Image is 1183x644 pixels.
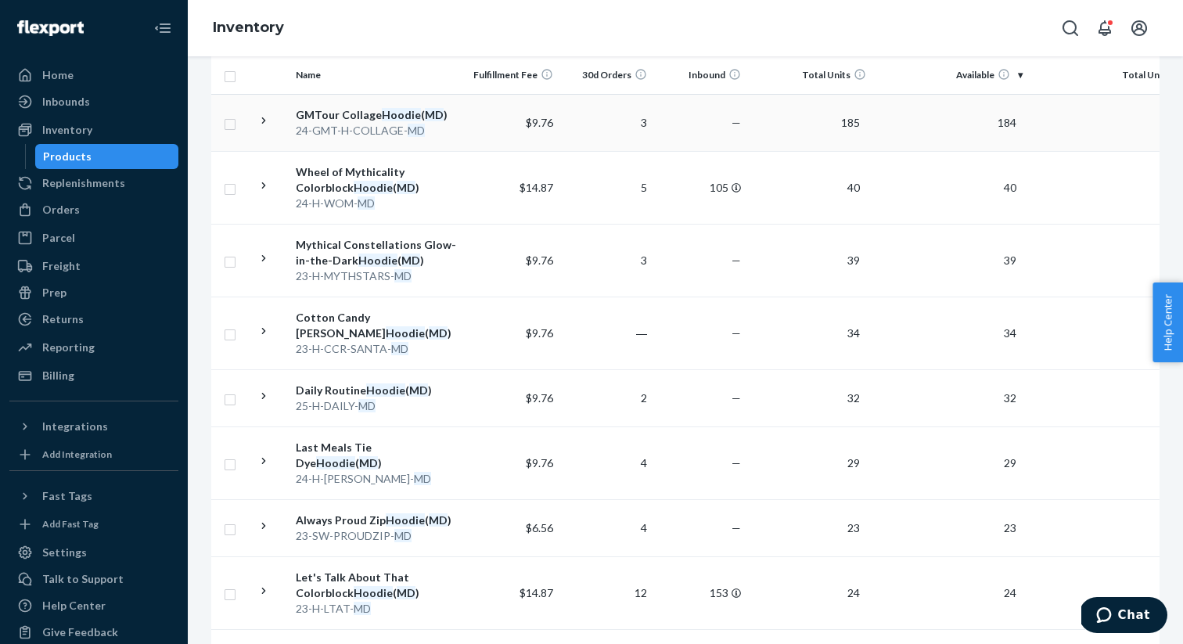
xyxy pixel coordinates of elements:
[414,472,431,485] em: MD
[559,556,653,629] td: 12
[9,445,178,464] a: Add Integration
[841,326,866,340] span: 34
[9,335,178,360] a: Reporting
[42,311,84,327] div: Returns
[42,94,90,110] div: Inbounds
[1124,13,1155,44] button: Open account menu
[425,108,444,121] em: MD
[841,391,866,405] span: 32
[296,310,459,341] div: Cotton Candy [PERSON_NAME] ( )
[42,122,92,138] div: Inventory
[200,5,297,51] ol: breadcrumbs
[998,254,1023,267] span: 39
[732,456,741,470] span: —
[559,297,653,369] td: ―
[354,181,393,194] em: Hoodie
[653,556,747,629] td: 153
[296,440,459,471] div: Last Meals Tie Dye ( )
[1089,13,1120,44] button: Open notifications
[998,586,1023,599] span: 24
[526,521,553,534] span: $6.56
[520,181,553,194] span: $14.87
[653,56,747,94] th: Inbound
[42,571,124,587] div: Talk to Support
[382,108,421,121] em: Hoodie
[841,456,866,470] span: 29
[998,456,1023,470] span: 29
[289,56,466,94] th: Name
[397,181,415,194] em: MD
[42,340,95,355] div: Reporting
[9,197,178,222] a: Orders
[9,363,178,388] a: Billing
[998,181,1023,194] span: 40
[526,254,553,267] span: $9.76
[9,567,178,592] button: Talk to Support
[559,94,653,151] td: 3
[386,326,425,340] em: Hoodie
[35,144,179,169] a: Products
[9,89,178,114] a: Inbounds
[559,499,653,556] td: 4
[526,116,553,129] span: $9.76
[391,342,408,355] em: MD
[559,224,653,297] td: 3
[526,391,553,405] span: $9.76
[732,326,741,340] span: —
[296,341,459,357] div: 23-H-CCR-SANTA-
[872,56,1029,94] th: Available
[429,326,448,340] em: MD
[296,164,459,196] div: Wheel of Mythicality Colorblock ( )
[653,151,747,224] td: 105
[747,56,872,94] th: Total Units
[9,171,178,196] a: Replenishments
[42,488,92,504] div: Fast Tags
[9,593,178,618] a: Help Center
[429,513,448,527] em: MD
[408,124,425,137] em: MD
[9,414,178,439] button: Integrations
[397,586,415,599] em: MD
[991,116,1023,129] span: 184
[559,151,653,224] td: 5
[358,254,397,267] em: Hoodie
[9,540,178,565] a: Settings
[841,521,866,534] span: 23
[732,116,741,129] span: —
[559,426,653,499] td: 4
[296,383,459,398] div: Daily Routine ( )
[559,56,653,94] th: 30d Orders
[42,419,108,434] div: Integrations
[358,196,375,210] em: MD
[394,529,412,542] em: MD
[732,521,741,534] span: —
[1081,597,1167,636] iframe: Opens a widget where you can chat to one of our agents
[732,391,741,405] span: —
[732,254,741,267] span: —
[366,383,405,397] em: Hoodie
[296,570,459,601] div: Let's Talk About That Colorblock ( )
[42,202,80,218] div: Orders
[296,107,459,123] div: GMTour Collage ( )
[17,20,84,36] img: Flexport logo
[43,149,92,164] div: Products
[42,624,118,640] div: Give Feedback
[42,67,74,83] div: Home
[296,398,459,414] div: 25-H-DAILY-
[998,521,1023,534] span: 23
[359,456,378,470] em: MD
[526,326,553,340] span: $9.76
[998,391,1023,405] span: 32
[9,515,178,534] a: Add Fast Tag
[42,368,74,383] div: Billing
[42,598,106,613] div: Help Center
[354,602,371,615] em: MD
[9,225,178,250] a: Parcel
[42,175,125,191] div: Replenishments
[296,601,459,617] div: 23-H-LTAT-
[296,196,459,211] div: 24-H-WOM-
[296,237,459,268] div: Mythical Constellations Glow-in-the-Dark ( )
[9,280,178,305] a: Prep
[296,513,459,528] div: Always Proud Zip ( )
